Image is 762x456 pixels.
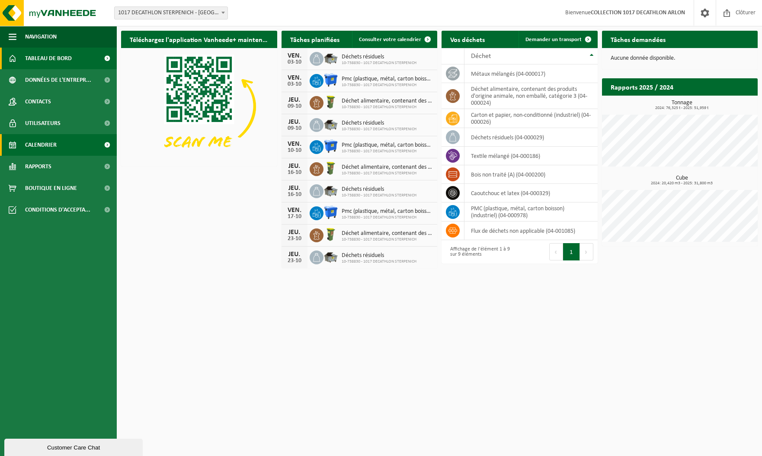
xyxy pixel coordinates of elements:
a: Consulter les rapports [682,95,757,112]
div: 09-10 [286,125,303,132]
div: 16-10 [286,170,303,176]
div: JEU. [286,119,303,125]
span: Calendrier [25,134,57,156]
td: caoutchouc et latex (04-000329) [464,184,598,202]
strong: COLLECTION 1017 DECATHLON ARLON [591,10,685,16]
a: Consulter votre calendrier [352,31,436,48]
td: carton et papier, non-conditionné (industriel) (04-000026) [464,109,598,128]
h3: Tonnage [606,100,758,110]
span: Déchet [471,53,491,60]
img: WB-5000-GAL-GY-01 [323,183,338,198]
h3: Cube [606,175,758,186]
span: 10-738830 - 1017 DECATHLON STERPENICH [342,83,433,88]
span: 2024: 20,420 m3 - 2025: 31,800 m3 [606,181,758,186]
h2: Tâches demandées [602,31,674,48]
span: Pmc (plastique, métal, carton boisson) (industriel) [342,142,433,149]
div: 03-10 [286,59,303,65]
span: 10-738830 - 1017 DECATHLON STERPENICH [342,127,416,132]
span: Rapports [25,156,51,177]
div: 16-10 [286,192,303,198]
td: PMC (plastique, métal, carton boisson) (industriel) (04-000978) [464,202,598,222]
span: Pmc (plastique, métal, carton boisson) (industriel) [342,208,433,215]
td: déchet alimentaire, contenant des produits d'origine animale, non emballé, catégorie 3 (04-000024) [464,83,598,109]
div: 17-10 [286,214,303,220]
span: 10-738830 - 1017 DECATHLON STERPENICH [342,215,433,220]
span: Déchet alimentaire, contenant des produits d'origine animale, non emballé, catég... [342,164,433,171]
span: Demander un transport [525,37,582,42]
img: WB-1100-HPE-BE-01 [323,205,338,220]
img: Download de VHEPlus App [121,48,277,165]
span: 10-738830 - 1017 DECATHLON STERPENICH [342,105,433,110]
div: Affichage de l'élément 1 à 9 sur 9 éléments [446,242,515,261]
a: Demander un transport [519,31,597,48]
span: 1017 DECATHLON STERPENICH - ARLON [114,6,228,19]
span: Navigation [25,26,57,48]
span: 10-738830 - 1017 DECATHLON STERPENICH [342,237,433,242]
span: 2024: 76,325 t - 2025: 51,959 t [606,106,758,110]
img: WB-5000-GAL-GY-01 [323,249,338,264]
div: 23-10 [286,258,303,264]
td: déchets résiduels (04-000029) [464,128,598,147]
span: Tableau de bord [25,48,72,69]
div: JEU. [286,185,303,192]
img: WB-0060-HPE-GN-50 [323,95,338,109]
img: WB-5000-GAL-GY-01 [323,51,338,65]
h2: Tâches planifiées [282,31,348,48]
div: 09-10 [286,103,303,109]
span: Déchet alimentaire, contenant des produits d'origine animale, non emballé, catég... [342,98,433,105]
td: textile mélangé (04-000186) [464,147,598,165]
div: VEN. [286,207,303,214]
img: WB-0060-HPE-GN-50 [323,227,338,242]
span: Déchet alimentaire, contenant des produits d'origine animale, non emballé, catég... [342,230,433,237]
span: Boutique en ligne [25,177,77,199]
img: WB-1100-HPE-BE-01 [323,73,338,87]
span: 10-738830 - 1017 DECATHLON STERPENICH [342,259,416,264]
img: WB-1100-HPE-BE-01 [323,139,338,154]
td: métaux mélangés (04-000017) [464,64,598,83]
img: WB-0060-HPE-GN-50 [323,161,338,176]
div: VEN. [286,141,303,148]
div: JEU. [286,163,303,170]
div: 03-10 [286,81,303,87]
span: Conditions d'accepta... [25,199,90,221]
span: 10-738830 - 1017 DECATHLON STERPENICH [342,171,433,176]
span: 1017 DECATHLON STERPENICH - ARLON [115,7,227,19]
td: bois non traité (A) (04-000200) [464,165,598,184]
span: Déchets résiduels [342,186,416,193]
div: JEU. [286,96,303,103]
span: Consulter votre calendrier [359,37,421,42]
span: Déchets résiduels [342,252,416,259]
span: Utilisateurs [25,112,61,134]
h2: Téléchargez l'application Vanheede+ maintenant! [121,31,277,48]
button: Previous [549,243,563,260]
h2: Rapports 2025 / 2024 [602,78,682,95]
button: Next [580,243,593,260]
span: 10-738830 - 1017 DECATHLON STERPENICH [342,193,416,198]
div: 10-10 [286,148,303,154]
span: 10-738830 - 1017 DECATHLON STERPENICH [342,149,433,154]
span: Déchets résiduels [342,54,416,61]
div: JEU. [286,229,303,236]
div: JEU. [286,251,303,258]
div: VEN. [286,74,303,81]
button: 1 [563,243,580,260]
span: 10-738830 - 1017 DECATHLON STERPENICH [342,61,416,66]
td: flux de déchets non applicable (04-001085) [464,222,598,240]
span: Contacts [25,91,51,112]
span: Données de l'entrepr... [25,69,91,91]
span: Pmc (plastique, métal, carton boisson) (industriel) [342,76,433,83]
div: VEN. [286,52,303,59]
p: Aucune donnée disponible. [611,55,749,61]
img: WB-5000-GAL-GY-01 [323,117,338,132]
div: 23-10 [286,236,303,242]
h2: Vos déchets [442,31,493,48]
span: Déchets résiduels [342,120,416,127]
iframe: chat widget [4,437,144,456]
